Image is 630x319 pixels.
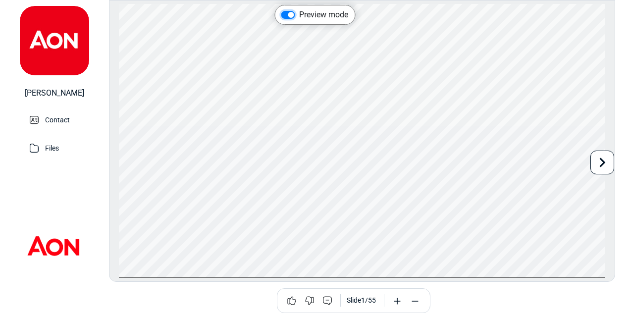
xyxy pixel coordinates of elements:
img: avatar [20,6,89,75]
label: Preview mode [299,9,348,21]
div: Slide 1 / 55 [347,295,376,306]
div: [PERSON_NAME] [25,87,84,99]
p: Files [45,141,59,154]
img: Company Banner [20,213,89,282]
p: Contact [45,113,70,125]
